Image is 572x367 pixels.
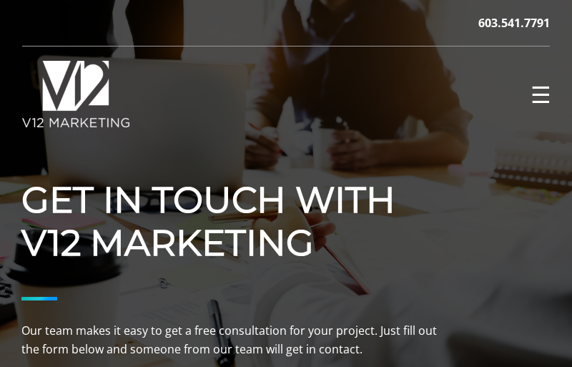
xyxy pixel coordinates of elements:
h1: Get in Touch with V12 Marketing [21,179,450,265]
p: Our team makes it easy to get a free consultation for your project. Just fill out the form below ... [21,322,450,358]
img: V12 MARKETING Logo New Hampshire Marketing Agency [22,61,129,127]
span: ☰ [531,84,551,107]
button: Primary Menu☰ [531,84,550,105]
a: 603.541.7791 [478,15,550,31]
iframe: Chat Widget [500,298,572,367]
